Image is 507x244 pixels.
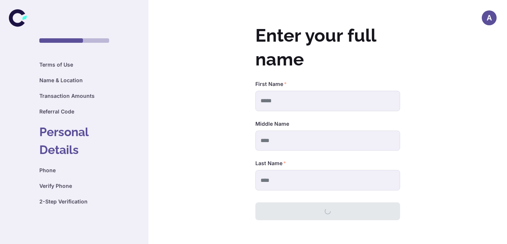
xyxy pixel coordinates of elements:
[255,160,286,167] label: Last Name
[255,80,287,88] label: First Name
[39,166,109,174] h6: Phone
[482,10,497,25] button: A
[39,107,109,116] h6: Referral Code
[459,222,500,240] iframe: Opens a widget where you can find more information
[39,92,109,100] h6: Transaction Amounts
[39,198,109,206] h6: 2-Step Verification
[39,123,109,159] h4: Personal Details
[39,182,109,190] h6: Verify Phone
[39,61,109,69] h6: Terms of Use
[255,24,400,71] h2: Enter your full name
[255,120,289,128] label: Middle Name
[39,76,109,84] h6: Name & Location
